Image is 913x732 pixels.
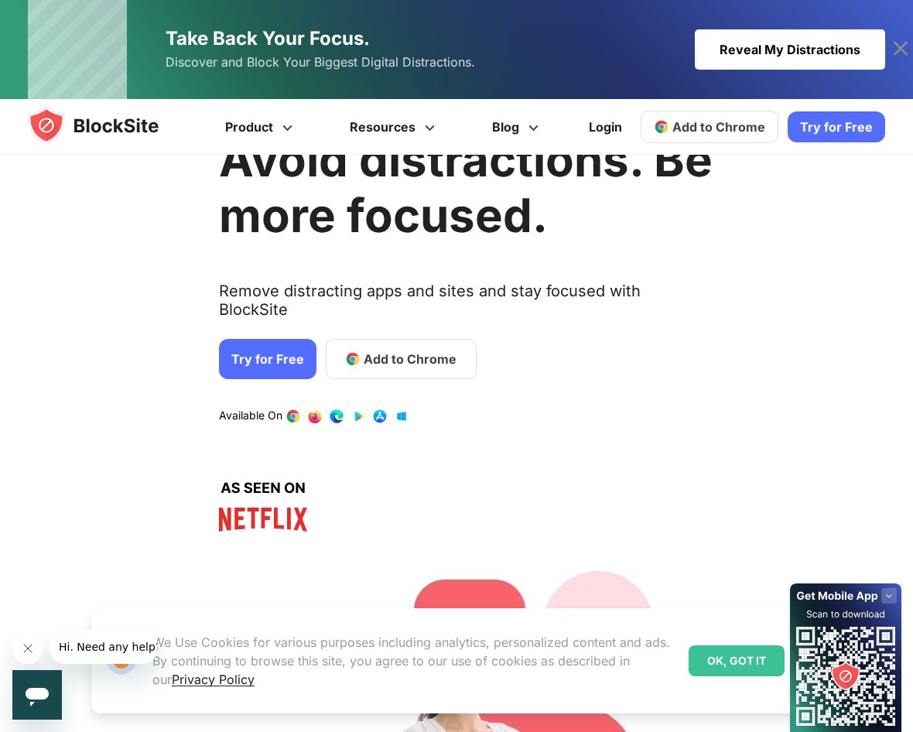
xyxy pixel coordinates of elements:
text: Available On [219,409,282,424]
a: Login [580,108,631,145]
p: We Use Cookies for various purposes including analytics, personalized content and ads. By continu... [152,633,676,689]
iframe: Close message [12,633,43,664]
a: Resources [323,99,466,155]
a: Privacy Policy [172,672,255,687]
h1: Avoid distractions. Be more focused. [219,132,713,243]
a: Add to Chrome [326,339,477,379]
div: OK, GOT IT [689,645,785,676]
a: Try for Free [788,111,885,142]
img: blocksite-icon.5d769676.svg [28,107,189,144]
a: Product [199,99,323,155]
span: Add to Chrome [672,119,765,135]
span: Hi. Need any help? [9,11,111,23]
div: Reveal My Distractions [695,29,885,70]
a: Add to Chrome [641,111,778,143]
iframe: Button to launch messaging window [12,670,62,720]
a: Try for Free [219,339,316,379]
iframe: Message from company [50,630,158,664]
span: Discover and Block Your Biggest Digital Distractions. [166,51,475,74]
span: Take Back Your Focus. [166,27,370,50]
a: Blog [466,99,569,155]
text: Remove distracting apps and sites and stay focused with BlockSite [219,282,713,331]
img: chrome-icon.svg [654,119,669,135]
span: Add to Chrome [364,350,456,368]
